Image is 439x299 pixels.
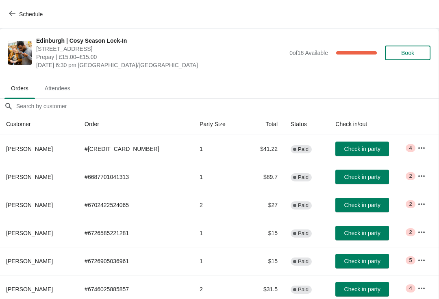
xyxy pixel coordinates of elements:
span: [PERSON_NAME] [6,174,53,180]
span: [PERSON_NAME] [6,230,53,236]
span: Paid [298,230,309,237]
td: 1 [193,219,244,247]
td: # [CREDIT_CARD_NUMBER] [78,135,193,163]
button: Check in party [335,282,389,297]
input: Search by customer [16,99,439,113]
button: Check in party [335,142,389,156]
td: $41.22 [244,135,284,163]
button: Check in party [335,254,389,268]
span: Check in party [344,286,380,292]
td: 1 [193,135,244,163]
span: Book [401,50,414,56]
td: # 6702422524065 [78,191,193,219]
span: Check in party [344,202,380,208]
button: Check in party [335,170,389,184]
span: 0 of 16 Available [289,50,328,56]
span: Edinburgh | Cosy Season Lock-In [36,37,285,45]
td: 1 [193,247,244,275]
span: [STREET_ADDRESS] [36,45,285,53]
span: 2 [409,201,412,207]
span: 2 [409,229,412,236]
td: $89.7 [244,163,284,191]
th: Check in/out [329,113,411,135]
button: Check in party [335,226,389,240]
button: Schedule [4,7,49,22]
th: Total [244,113,284,135]
td: $15 [244,247,284,275]
span: Attendees [38,81,77,96]
span: Paid [298,202,309,209]
td: 2 [193,191,244,219]
td: $15 [244,219,284,247]
th: Party Size [193,113,244,135]
span: Paid [298,258,309,265]
td: $27 [244,191,284,219]
button: Book [385,46,430,60]
button: Check in party [335,198,389,212]
span: Paid [298,146,309,153]
span: [PERSON_NAME] [6,146,53,152]
span: 2 [409,173,412,179]
span: Prepay | £15.00–£15.00 [36,53,285,61]
span: Paid [298,174,309,181]
th: Order [78,113,193,135]
span: Schedule [19,11,43,17]
th: Status [284,113,329,135]
span: 5 [409,257,412,264]
td: # 6726905036961 [78,247,193,275]
span: Check in party [344,146,380,152]
span: 4 [409,285,412,292]
td: # 6687701041313 [78,163,193,191]
td: # 6726585221281 [78,219,193,247]
span: Check in party [344,174,380,180]
span: Orders [4,81,35,96]
span: Check in party [344,258,380,264]
span: Paid [298,286,309,293]
span: Check in party [344,230,380,236]
span: [PERSON_NAME] [6,202,53,208]
span: [DATE] 6:30 pm [GEOGRAPHIC_DATA]/[GEOGRAPHIC_DATA] [36,61,285,69]
span: [PERSON_NAME] [6,286,53,292]
span: 4 [409,145,412,151]
img: Edinburgh | Cosy Season Lock-In [8,41,32,65]
td: 1 [193,163,244,191]
span: [PERSON_NAME] [6,258,53,264]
